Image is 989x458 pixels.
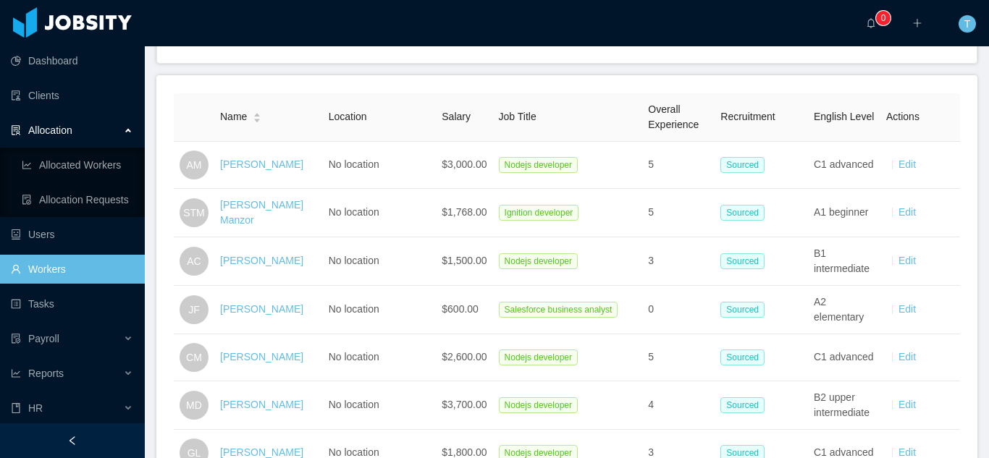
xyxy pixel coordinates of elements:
a: [PERSON_NAME] [220,255,303,266]
span: Sourced [720,205,765,221]
span: Nodejs developer [499,349,578,365]
a: Edit [898,446,916,458]
td: 0 [642,286,715,334]
span: $3,700.00 [442,399,487,410]
td: 4 [642,381,715,430]
span: Sourced [720,302,765,318]
sup: 0 [876,11,891,25]
span: Job Title [499,111,536,122]
td: No location [323,286,437,334]
a: icon: profileTasks [11,289,133,318]
td: B1 intermediate [808,237,880,286]
span: Reports [28,368,64,379]
td: 3 [642,237,715,286]
div: Sort [253,111,261,121]
span: $1,768.00 [442,206,487,218]
td: No location [323,142,437,189]
td: 5 [642,334,715,381]
span: Salary [442,111,471,122]
span: AM [187,150,202,179]
span: Nodejs developer [499,157,578,173]
i: icon: caret-up [253,111,261,116]
span: Allocation [28,124,72,136]
td: C1 advanced [808,142,880,189]
td: 5 [642,189,715,237]
a: [PERSON_NAME] [220,158,303,170]
a: Edit [898,303,916,315]
a: icon: pie-chartDashboard [11,46,133,75]
span: AC [187,247,201,276]
span: HR [28,402,43,414]
span: Payroll [28,333,59,344]
a: Edit [898,158,916,170]
span: $3,000.00 [442,158,487,170]
a: icon: line-chartAllocated Workers [22,150,133,179]
a: Edit [898,206,916,218]
span: T [964,15,971,33]
span: $1,500.00 [442,255,487,266]
span: Recruitment [720,111,775,122]
a: Edit [898,351,916,362]
i: icon: line-chart [11,368,21,378]
a: [PERSON_NAME] [220,351,303,362]
span: Actions [886,111,919,122]
span: Sourced [720,253,765,269]
span: Ignition developer [499,205,579,221]
i: icon: bell [866,18,876,28]
i: icon: book [11,403,21,413]
td: No location [323,237,437,286]
span: English Level [814,111,874,122]
td: No location [323,334,437,381]
a: icon: auditClients [11,81,133,110]
td: A1 beginner [808,189,880,237]
span: Overall Experience [648,103,699,130]
a: icon: userWorkers [11,255,133,284]
i: icon: caret-down [253,116,261,121]
span: Sourced [720,157,765,173]
span: STM [183,198,205,227]
span: $600.00 [442,303,479,315]
i: icon: solution [11,125,21,135]
span: JF [188,295,200,324]
i: icon: plus [912,18,922,28]
i: icon: file-protect [11,334,21,344]
a: icon: file-doneAllocation Requests [22,185,133,214]
span: MD [186,391,202,420]
td: B2 upper intermediate [808,381,880,430]
a: [PERSON_NAME] [220,399,303,410]
td: No location [323,189,437,237]
a: [PERSON_NAME] [220,446,303,458]
span: Nodejs developer [499,253,578,269]
a: icon: robotUsers [11,220,133,249]
span: Salesforce business analyst [499,302,618,318]
a: Edit [898,399,916,410]
span: CM [186,343,202,372]
span: Location [329,111,367,122]
td: No location [323,381,437,430]
span: Sourced [720,397,765,413]
span: Sourced [720,349,765,365]
span: $1,800.00 [442,446,487,458]
a: [PERSON_NAME] [220,303,303,315]
td: 5 [642,142,715,189]
td: A2 elementary [808,286,880,334]
td: C1 advanced [808,334,880,381]
span: Nodejs developer [499,397,578,413]
span: Name [220,109,247,124]
a: [PERSON_NAME] Manzor [220,199,303,226]
a: Edit [898,255,916,266]
span: $2,600.00 [442,351,487,362]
